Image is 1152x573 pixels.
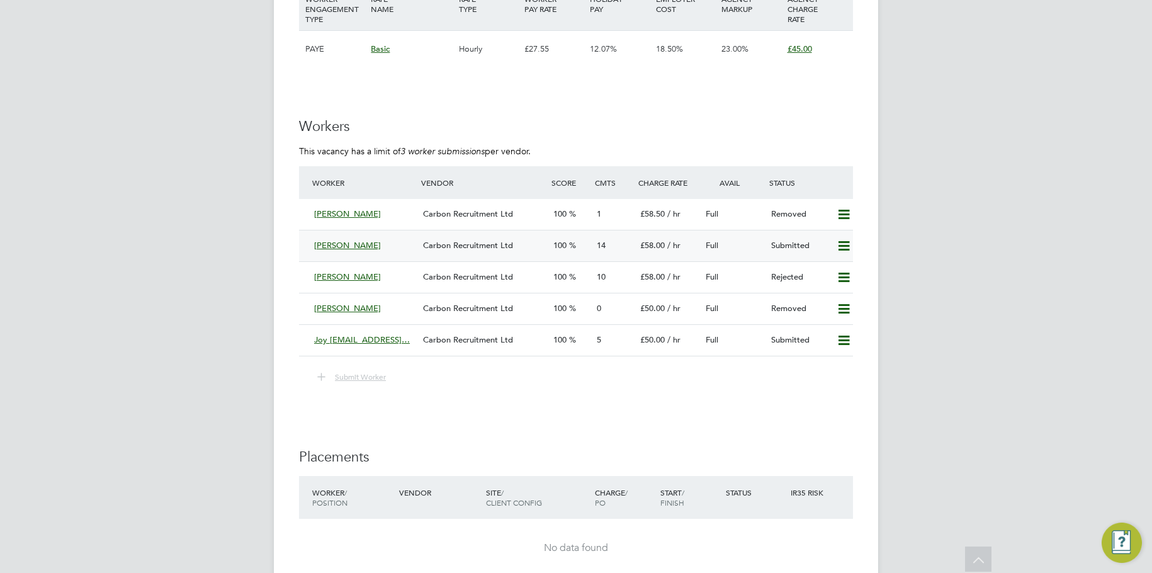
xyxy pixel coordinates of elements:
span: Submit Worker [335,372,386,382]
span: / hr [667,271,680,282]
span: / hr [667,208,680,219]
div: Charge [592,481,657,514]
span: Full [706,240,718,251]
span: Carbon Recruitment Ltd [423,240,513,251]
span: 1 [597,208,601,219]
span: 100 [553,208,567,219]
span: 18.50% [656,43,683,54]
p: This vacancy has a limit of per vendor. [299,145,853,157]
div: Worker [309,171,418,194]
div: IR35 Risk [788,481,831,504]
div: Site [483,481,592,514]
span: / hr [667,303,680,314]
div: Avail [701,171,766,194]
span: [PERSON_NAME] [314,303,381,314]
div: PAYE [302,31,368,67]
div: £27.55 [521,31,587,67]
span: Carbon Recruitment Ltd [423,334,513,345]
span: [PERSON_NAME] [314,271,381,282]
span: / hr [667,240,680,251]
span: [PERSON_NAME] [314,240,381,251]
span: / PO [595,487,628,508]
span: Basic [371,43,390,54]
span: 14 [597,240,606,251]
span: 23.00% [721,43,748,54]
span: £50.00 [640,303,665,314]
button: Engage Resource Center [1102,523,1142,563]
div: Vendor [396,481,483,504]
span: £58.00 [640,271,665,282]
span: Carbon Recruitment Ltd [423,271,513,282]
div: Start [657,481,723,514]
span: 12.07% [590,43,617,54]
span: Full [706,303,718,314]
em: 3 worker submissions [400,145,485,157]
span: 100 [553,271,567,282]
div: Vendor [418,171,548,194]
span: £50.00 [640,334,665,345]
span: [PERSON_NAME] [314,208,381,219]
h3: Workers [299,118,853,136]
span: Joy [EMAIL_ADDRESS]… [314,334,410,345]
span: £58.50 [640,208,665,219]
span: 100 [553,303,567,314]
span: 100 [553,240,567,251]
div: Score [548,171,592,194]
span: Carbon Recruitment Ltd [423,303,513,314]
span: 100 [553,334,567,345]
div: Removed [766,204,832,225]
button: Submit Worker [308,369,396,385]
span: £45.00 [788,43,812,54]
div: Status [723,481,788,504]
div: Rejected [766,267,832,288]
div: Hourly [456,31,521,67]
span: Full [706,271,718,282]
span: / Finish [660,487,684,508]
span: / hr [667,334,680,345]
span: Full [706,334,718,345]
span: / Client Config [486,487,542,508]
div: Worker [309,481,396,514]
span: 5 [597,334,601,345]
span: 10 [597,271,606,282]
div: Submitted [766,235,832,256]
div: Charge Rate [635,171,701,194]
span: Full [706,208,718,219]
div: Submitted [766,330,832,351]
div: Cmts [592,171,635,194]
div: Removed [766,298,832,319]
div: No data found [312,542,840,555]
div: Status [766,171,853,194]
h3: Placements [299,448,853,467]
span: / Position [312,487,347,508]
span: Carbon Recruitment Ltd [423,208,513,219]
span: 0 [597,303,601,314]
span: £58.00 [640,240,665,251]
